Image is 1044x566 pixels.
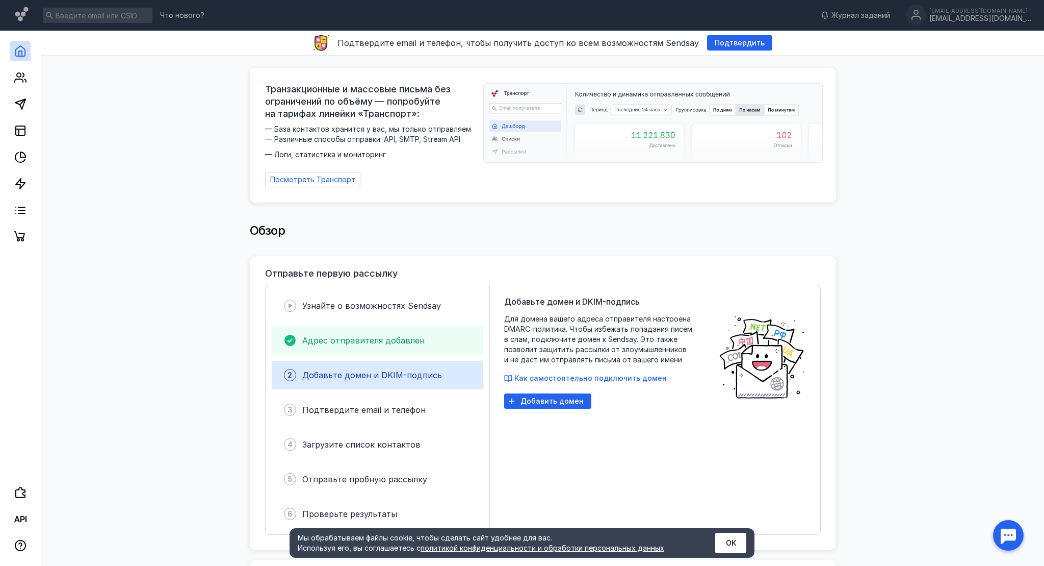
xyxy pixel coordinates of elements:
[520,397,584,406] span: Добавить домен
[302,439,421,450] span: Загрузите список контактов
[302,474,427,484] span: Отправьте пробную рассылку
[715,39,765,47] span: Подтвердить
[504,296,640,308] span: Добавьте домен и DKIM-подпись
[421,544,664,552] a: политикой конфиденциальности и обработки персональных данных
[288,509,293,519] span: 6
[707,35,772,51] button: Подтвердить
[816,10,895,20] a: Журнал заданий
[718,314,806,401] img: poster
[831,10,890,20] span: Журнал заданий
[265,83,477,120] span: Транзакционные и массовые письма без ограничений по объёму — попробуйте на тарифах линейки «Транс...
[43,8,152,23] input: Введите email или CSID
[302,370,442,380] span: Добавьте домен и DKIM-подпись
[302,301,441,311] span: Узнайте о возможностях Sendsay
[265,124,477,160] span: — База контактов хранится у вас, мы только отправляем — Различные способы отправки: API, SMTP, St...
[504,393,591,409] button: Добавить домен
[302,405,426,415] span: Подтвердите email и телефон
[265,172,360,187] a: Посмотреть Транспорт
[288,439,293,450] span: 4
[155,12,210,19] a: Что нового?
[288,370,292,380] span: 2
[715,533,746,553] button: ОК
[265,268,398,279] h3: Отправьте первую рассылку
[288,405,293,415] span: 3
[337,38,699,48] span: Подтвердите email и телефон, чтобы получить доступ ко всем возможностям Sendsay
[288,474,292,484] span: 5
[929,14,1031,23] div: [EMAIL_ADDRESS][DOMAIN_NAME]
[504,373,667,383] button: Как самостоятельно подключить домен
[250,223,285,238] span: Обзор
[160,12,204,19] span: Что нового?
[484,84,822,162] img: dashboard-transport-banner
[929,8,1031,14] div: [EMAIL_ADDRESS][DOMAIN_NAME]
[298,533,690,553] div: Мы обрабатываем файлы cookie, чтобы сделать сайт удобнее для вас. Используя его, вы соглашаетесь c
[504,314,708,365] span: Для домена вашего адреса отправителя настроена DMARC-политика. Чтобы избежать попадания писем в с...
[514,374,667,382] span: Как самостоятельно подключить домен
[302,335,425,346] span: Адрес отправителя добавлен
[302,509,397,519] span: Проверьте результаты
[270,176,355,184] span: Посмотреть Транспорт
